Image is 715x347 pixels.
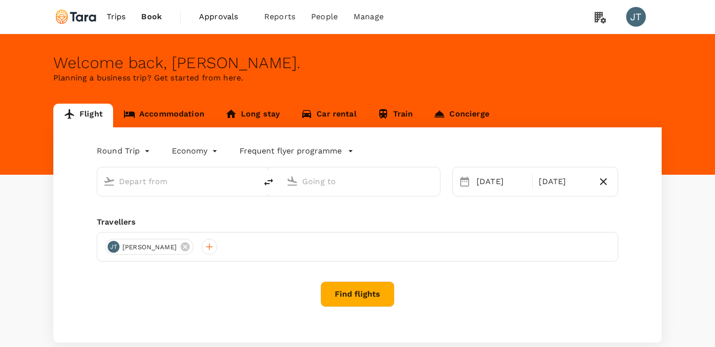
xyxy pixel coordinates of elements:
[119,174,236,189] input: Depart from
[199,11,248,23] span: Approvals
[311,11,338,23] span: People
[97,143,152,159] div: Round Trip
[105,239,194,255] div: JT[PERSON_NAME]
[108,241,119,253] div: JT
[53,104,113,127] a: Flight
[53,54,662,72] div: Welcome back , [PERSON_NAME] .
[626,7,646,27] div: JT
[97,216,618,228] div: Travellers
[423,104,499,127] a: Concierge
[257,170,280,194] button: delete
[354,11,384,23] span: Manage
[107,11,126,23] span: Trips
[215,104,290,127] a: Long stay
[117,242,183,252] span: [PERSON_NAME]
[239,145,354,157] button: Frequent flyer programme
[53,72,662,84] p: Planning a business trip? Get started from here.
[367,104,424,127] a: Train
[290,104,367,127] a: Car rental
[53,6,99,28] img: Tara Climate Ltd
[535,172,593,192] div: [DATE]
[433,180,435,182] button: Open
[250,180,252,182] button: Open
[302,174,419,189] input: Going to
[113,104,215,127] a: Accommodation
[172,143,220,159] div: Economy
[264,11,295,23] span: Reports
[141,11,162,23] span: Book
[320,281,395,307] button: Find flights
[473,172,530,192] div: [DATE]
[239,145,342,157] p: Frequent flyer programme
